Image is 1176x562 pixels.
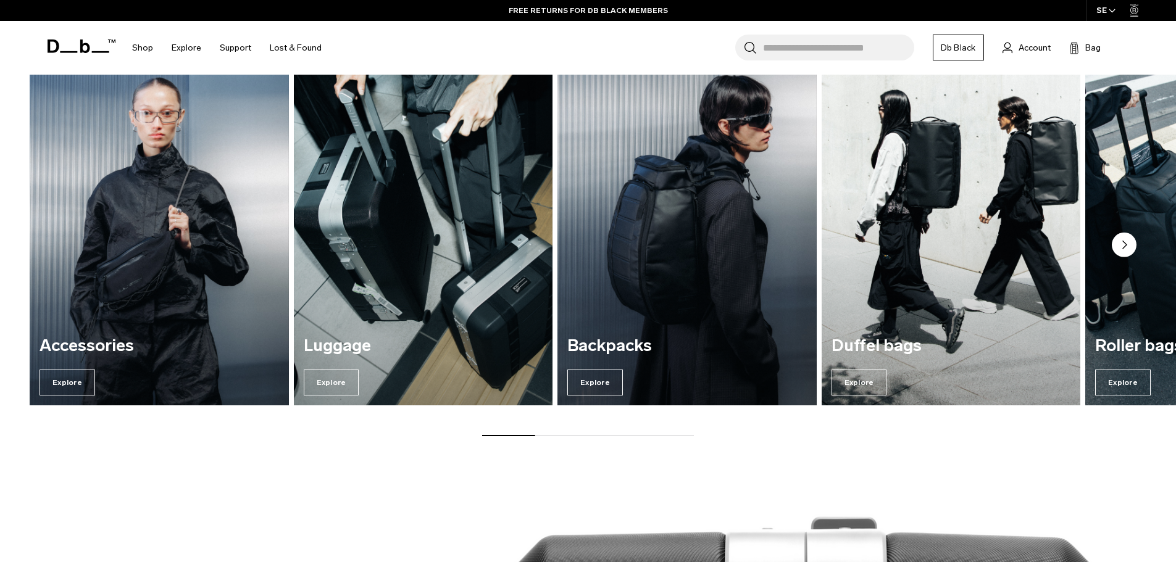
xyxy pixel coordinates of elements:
a: Accessories Explore [30,56,289,405]
h3: Accessories [40,337,279,355]
a: Support [220,26,251,70]
span: Explore [40,370,95,395]
div: 2 / 7 [294,56,553,405]
a: Account [1003,40,1051,55]
a: Backpacks Explore [557,56,817,405]
h3: Luggage [304,337,543,355]
h3: Duffel bags [832,337,1071,355]
span: Bag [1085,41,1101,54]
a: Explore [172,26,201,70]
nav: Main Navigation [123,21,331,75]
a: Db Black [933,35,984,60]
button: Next slide [1112,233,1136,260]
div: 4 / 7 [822,56,1081,405]
span: Explore [1095,370,1151,395]
h3: Backpacks [567,337,807,355]
a: Shop [132,26,153,70]
a: FREE RETURNS FOR DB BLACK MEMBERS [509,5,668,16]
span: Explore [304,370,359,395]
button: Bag [1069,40,1101,55]
span: Account [1019,41,1051,54]
a: Duffel bags Explore [822,56,1081,405]
span: Explore [567,370,623,395]
div: 1 / 7 [30,56,289,405]
a: Lost & Found [270,26,322,70]
span: Explore [832,370,887,395]
div: 3 / 7 [557,56,817,405]
a: Luggage Explore [294,56,553,405]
